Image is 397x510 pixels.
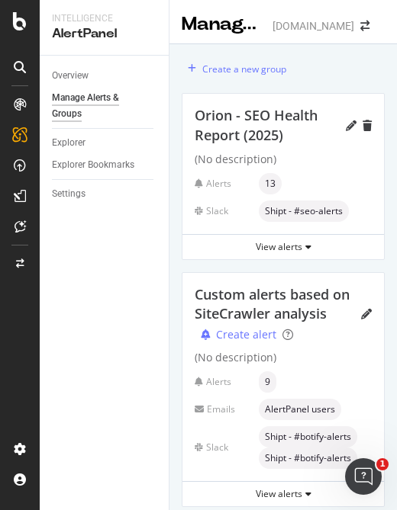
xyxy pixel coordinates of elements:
span: 9 [265,377,270,387]
div: Emails [195,403,253,415]
span: Orion - SEO Health Report (2025) [195,106,318,144]
div: Explorer Bookmarks [52,157,134,173]
span: AlertPanel users [265,405,335,414]
div: neutral label [259,447,357,469]
div: Explorer [52,135,86,151]
a: Overview [52,68,158,84]
a: Manage Alerts & Groups [52,90,158,122]
button: Create alert [195,326,276,343]
a: Explorer [52,135,158,151]
div: View alerts [182,487,384,500]
div: Slack [195,204,253,217]
div: (No description) [195,350,372,365]
div: Alerts [195,177,253,190]
div: Slack [195,441,253,454]
div: (No description) [195,152,372,167]
span: Shipt - #botify-alerts [265,432,351,441]
a: Explorer Bookmarks [52,157,158,173]
span: Shipt - #seo-alerts [265,207,343,216]
div: [DOMAIN_NAME] [273,18,354,34]
div: Intelligence [52,12,157,25]
div: Create a new group [202,63,286,75]
div: Overview [52,68,89,84]
div: pencil [346,120,357,131]
div: Manage Alerts & Groups [182,11,266,37]
div: neutral label [259,200,349,222]
div: Manage Alerts & Groups [52,90,144,122]
span: 1 [376,458,389,470]
div: trash [363,120,372,131]
a: Settings [52,186,158,202]
div: AlertPanel [52,25,157,43]
span: Shipt - #botify-alerts [265,454,351,463]
iframe: Intercom live chat [345,458,382,495]
div: neutral label [259,371,276,393]
span: 13 [265,179,276,188]
div: neutral label [259,399,341,420]
div: Create alert [216,327,276,342]
button: View alerts [182,235,384,259]
div: View alerts [182,240,384,253]
span: Custom alerts based on SiteCrawler analysis [195,285,350,323]
button: View alerts [182,482,384,506]
button: Create a new group [182,56,286,81]
div: arrow-right-arrow-left [360,21,370,31]
div: Settings [52,186,86,202]
div: neutral label [259,173,282,194]
div: Alerts [195,375,253,388]
div: neutral label [259,426,357,447]
div: pencil [361,309,372,319]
